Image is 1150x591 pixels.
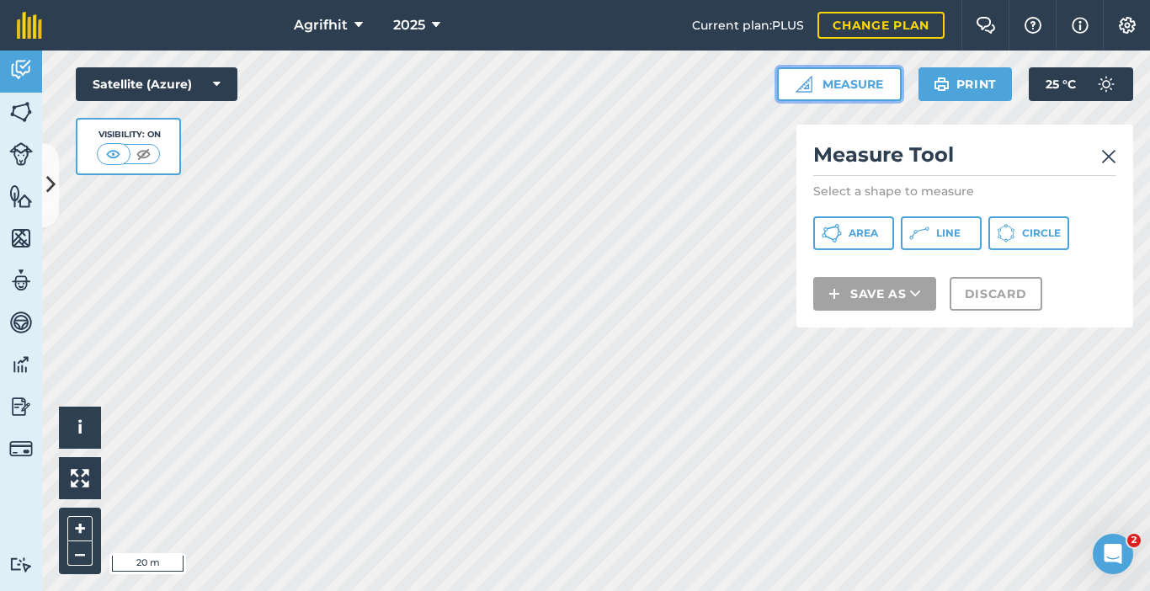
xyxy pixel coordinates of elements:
img: svg+xml;base64,PD94bWwgdmVyc2lvbj0iMS4wIiBlbmNvZGluZz0idXRmLTgiPz4KPCEtLSBHZW5lcmF0b3I6IEFkb2JlIE... [9,352,33,377]
span: Line [936,226,961,240]
img: svg+xml;base64,PD94bWwgdmVyc2lvbj0iMS4wIiBlbmNvZGluZz0idXRmLTgiPz4KPCEtLSBHZW5lcmF0b3I6IEFkb2JlIE... [9,556,33,572]
img: svg+xml;base64,PHN2ZyB4bWxucz0iaHR0cDovL3d3dy53My5vcmcvMjAwMC9zdmciIHdpZHRoPSIyMiIgaGVpZ2h0PSIzMC... [1101,146,1116,167]
span: 25 ° C [1046,67,1076,101]
img: Two speech bubbles overlapping with the left bubble in the forefront [976,17,996,34]
img: svg+xml;base64,PD94bWwgdmVyc2lvbj0iMS4wIiBlbmNvZGluZz0idXRmLTgiPz4KPCEtLSBHZW5lcmF0b3I6IEFkb2JlIE... [9,437,33,461]
img: A cog icon [1117,17,1137,34]
button: i [59,407,101,449]
button: 25 °C [1029,67,1133,101]
button: – [67,541,93,566]
span: Area [849,226,878,240]
img: svg+xml;base64,PHN2ZyB4bWxucz0iaHR0cDovL3d3dy53My5vcmcvMjAwMC9zdmciIHdpZHRoPSI1NiIgaGVpZ2h0PSI2MC... [9,99,33,125]
span: Circle [1022,226,1061,240]
div: Visibility: On [97,128,161,141]
button: Measure [777,67,902,101]
img: svg+xml;base64,PHN2ZyB4bWxucz0iaHR0cDovL3d3dy53My5vcmcvMjAwMC9zdmciIHdpZHRoPSI1NiIgaGVpZ2h0PSI2MC... [9,226,33,251]
img: svg+xml;base64,PHN2ZyB4bWxucz0iaHR0cDovL3d3dy53My5vcmcvMjAwMC9zdmciIHdpZHRoPSIxOSIgaGVpZ2h0PSIyNC... [934,74,950,94]
img: svg+xml;base64,PD94bWwgdmVyc2lvbj0iMS4wIiBlbmNvZGluZz0idXRmLTgiPz4KPCEtLSBHZW5lcmF0b3I6IEFkb2JlIE... [9,268,33,293]
iframe: Intercom live chat [1093,534,1133,574]
img: svg+xml;base64,PD94bWwgdmVyc2lvbj0iMS4wIiBlbmNvZGluZz0idXRmLTgiPz4KPCEtLSBHZW5lcmF0b3I6IEFkb2JlIE... [9,142,33,166]
img: fieldmargin Logo [17,12,42,39]
img: svg+xml;base64,PHN2ZyB4bWxucz0iaHR0cDovL3d3dy53My5vcmcvMjAwMC9zdmciIHdpZHRoPSIxNCIgaGVpZ2h0PSIyNC... [828,284,840,304]
button: Print [918,67,1013,101]
img: svg+xml;base64,PD94bWwgdmVyc2lvbj0iMS4wIiBlbmNvZGluZz0idXRmLTgiPz4KPCEtLSBHZW5lcmF0b3I6IEFkb2JlIE... [9,57,33,83]
img: svg+xml;base64,PHN2ZyB4bWxucz0iaHR0cDovL3d3dy53My5vcmcvMjAwMC9zdmciIHdpZHRoPSI1MCIgaGVpZ2h0PSI0MC... [103,146,124,162]
span: 2025 [393,15,425,35]
button: Line [901,216,982,250]
p: Select a shape to measure [813,183,1116,200]
span: Agrifhit [294,15,348,35]
button: + [67,516,93,541]
img: Four arrows, one pointing top left, one top right, one bottom right and the last bottom left [71,469,89,487]
img: svg+xml;base64,PD94bWwgdmVyc2lvbj0iMS4wIiBlbmNvZGluZz0idXRmLTgiPz4KPCEtLSBHZW5lcmF0b3I6IEFkb2JlIE... [1089,67,1123,101]
span: i [77,417,83,438]
button: Circle [988,216,1069,250]
span: 2 [1127,534,1141,547]
a: Change plan [817,12,945,39]
img: svg+xml;base64,PD94bWwgdmVyc2lvbj0iMS4wIiBlbmNvZGluZz0idXRmLTgiPz4KPCEtLSBHZW5lcmF0b3I6IEFkb2JlIE... [9,310,33,335]
button: Satellite (Azure) [76,67,237,101]
button: Area [813,216,894,250]
img: svg+xml;base64,PHN2ZyB4bWxucz0iaHR0cDovL3d3dy53My5vcmcvMjAwMC9zdmciIHdpZHRoPSI1MCIgaGVpZ2h0PSI0MC... [133,146,154,162]
button: Save as [813,277,936,311]
img: svg+xml;base64,PD94bWwgdmVyc2lvbj0iMS4wIiBlbmNvZGluZz0idXRmLTgiPz4KPCEtLSBHZW5lcmF0b3I6IEFkb2JlIE... [9,394,33,419]
img: svg+xml;base64,PHN2ZyB4bWxucz0iaHR0cDovL3d3dy53My5vcmcvMjAwMC9zdmciIHdpZHRoPSIxNyIgaGVpZ2h0PSIxNy... [1072,15,1089,35]
h2: Measure Tool [813,141,1116,176]
img: Ruler icon [796,76,812,93]
button: Discard [950,277,1042,311]
img: A question mark icon [1023,17,1043,34]
img: svg+xml;base64,PHN2ZyB4bWxucz0iaHR0cDovL3d3dy53My5vcmcvMjAwMC9zdmciIHdpZHRoPSI1NiIgaGVpZ2h0PSI2MC... [9,184,33,209]
span: Current plan : PLUS [692,16,804,35]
